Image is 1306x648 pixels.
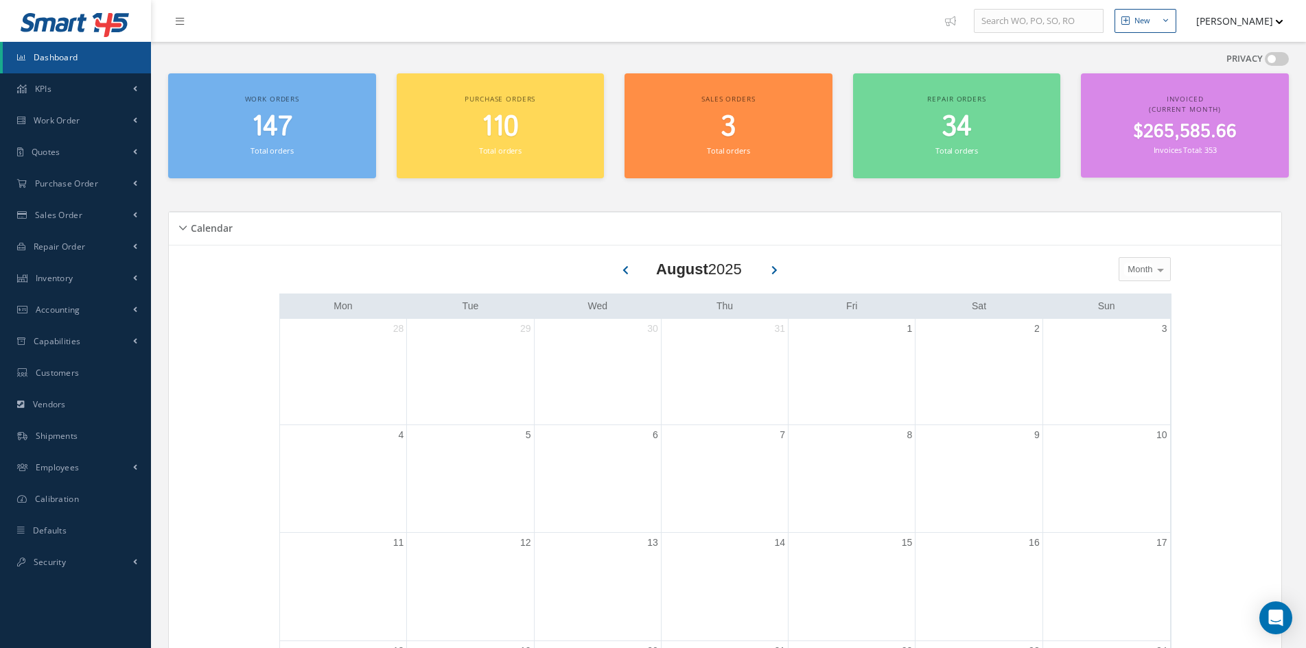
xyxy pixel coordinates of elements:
a: August 3, 2025 [1159,319,1170,339]
span: Purchase Order [35,178,98,189]
td: August 8, 2025 [789,424,916,533]
input: Search WO, PO, SO, RO [974,9,1104,34]
a: Sales orders 3 Total orders [625,73,832,178]
td: July 31, 2025 [661,319,788,425]
span: Repair orders [927,94,986,104]
td: August 10, 2025 [1042,424,1169,533]
a: August 8, 2025 [905,425,916,445]
a: Dashboard [3,42,151,73]
small: Total orders [935,145,978,156]
td: July 28, 2025 [280,319,407,425]
a: Invoiced (Current Month) $265,585.66 Invoices Total: 353 [1081,73,1289,178]
a: August 4, 2025 [395,425,406,445]
a: August 6, 2025 [650,425,661,445]
a: August 17, 2025 [1154,533,1170,553]
a: August 12, 2025 [517,533,534,553]
div: 2025 [656,258,742,280]
span: 110 [482,108,519,147]
a: Tuesday [460,298,482,315]
span: Vendors [33,398,66,410]
span: Invoiced [1167,94,1204,104]
a: August 2, 2025 [1031,319,1042,339]
td: August 3, 2025 [1042,319,1169,425]
td: July 30, 2025 [534,319,661,425]
a: July 29, 2025 [517,319,534,339]
button: [PERSON_NAME] [1183,8,1283,34]
span: KPIs [35,83,51,95]
td: August 7, 2025 [661,424,788,533]
a: Purchase orders 110 Total orders [397,73,605,178]
a: August 14, 2025 [772,533,789,553]
span: Purchase orders [465,94,535,104]
span: Work Order [34,115,80,126]
a: August 13, 2025 [644,533,661,553]
span: Sales orders [701,94,755,104]
a: August 1, 2025 [905,319,916,339]
a: July 28, 2025 [390,319,407,339]
span: Calibration [35,493,79,505]
a: Sunday [1095,298,1118,315]
span: Customers [36,367,80,379]
a: Saturday [969,298,989,315]
span: $265,585.66 [1133,119,1237,145]
span: Work orders [245,94,299,104]
small: Total orders [250,145,293,156]
small: Invoices Total: 353 [1154,145,1217,155]
a: August 16, 2025 [1026,533,1042,553]
span: Quotes [32,146,60,158]
span: 147 [252,108,292,147]
a: Repair orders 34 Total orders [853,73,1061,178]
div: New [1134,15,1150,27]
span: Inventory [36,272,73,284]
td: August 9, 2025 [916,424,1042,533]
a: Thursday [714,298,736,315]
a: August 10, 2025 [1154,425,1170,445]
a: Work orders 147 Total orders [168,73,376,178]
div: Open Intercom Messenger [1259,601,1292,634]
td: July 29, 2025 [407,319,534,425]
td: August 13, 2025 [534,533,661,641]
span: Repair Order [34,241,86,252]
b: August [656,261,708,278]
small: Total orders [479,145,522,156]
span: 34 [942,108,972,147]
td: August 12, 2025 [407,533,534,641]
td: August 4, 2025 [280,424,407,533]
a: August 9, 2025 [1031,425,1042,445]
span: (Current Month) [1149,104,1221,114]
a: Friday [843,298,860,315]
span: Defaults [33,525,67,536]
td: August 17, 2025 [1042,533,1169,641]
a: July 30, 2025 [644,319,661,339]
h5: Calendar [187,218,233,235]
a: July 31, 2025 [772,319,789,339]
td: August 1, 2025 [789,319,916,425]
span: Capabilities [34,335,81,347]
span: Shipments [36,430,78,442]
td: August 14, 2025 [661,533,788,641]
a: August 5, 2025 [523,425,534,445]
a: August 15, 2025 [899,533,916,553]
td: August 6, 2025 [534,424,661,533]
span: 3 [721,108,736,147]
button: New [1115,9,1176,33]
td: August 2, 2025 [916,319,1042,425]
a: August 11, 2025 [390,533,407,553]
a: Wednesday [585,298,610,315]
small: Total orders [707,145,749,156]
span: Employees [36,461,80,473]
span: Accounting [36,304,80,315]
span: Security [34,556,66,568]
span: Dashboard [34,51,78,63]
td: August 11, 2025 [280,533,407,641]
a: August 7, 2025 [777,425,788,445]
td: August 15, 2025 [789,533,916,641]
td: August 16, 2025 [916,533,1042,641]
span: Month [1124,263,1152,276]
span: Sales Order [35,209,82,221]
label: PRIVACY [1226,52,1263,66]
td: August 5, 2025 [407,424,534,533]
a: Monday [331,298,355,315]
